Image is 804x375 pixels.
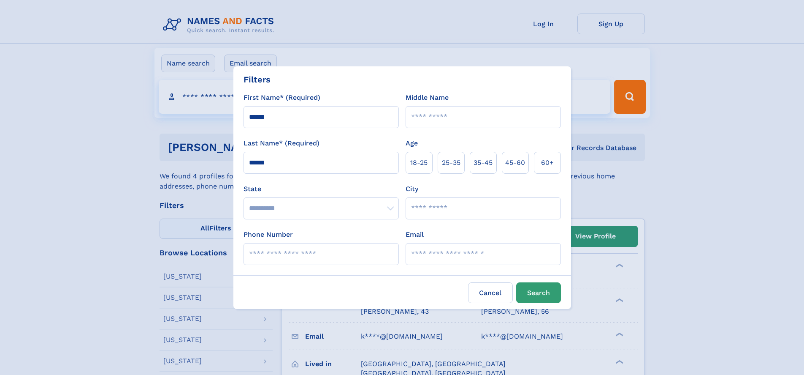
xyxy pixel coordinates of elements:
[244,93,320,103] label: First Name* (Required)
[406,184,418,194] label: City
[244,184,399,194] label: State
[244,230,293,240] label: Phone Number
[244,73,271,86] div: Filters
[410,158,428,168] span: 18‑25
[442,158,460,168] span: 25‑35
[516,282,561,303] button: Search
[406,138,418,148] label: Age
[406,93,449,103] label: Middle Name
[505,158,525,168] span: 45‑60
[468,282,513,303] label: Cancel
[244,138,319,148] label: Last Name* (Required)
[474,158,493,168] span: 35‑45
[541,158,554,168] span: 60+
[406,230,424,240] label: Email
